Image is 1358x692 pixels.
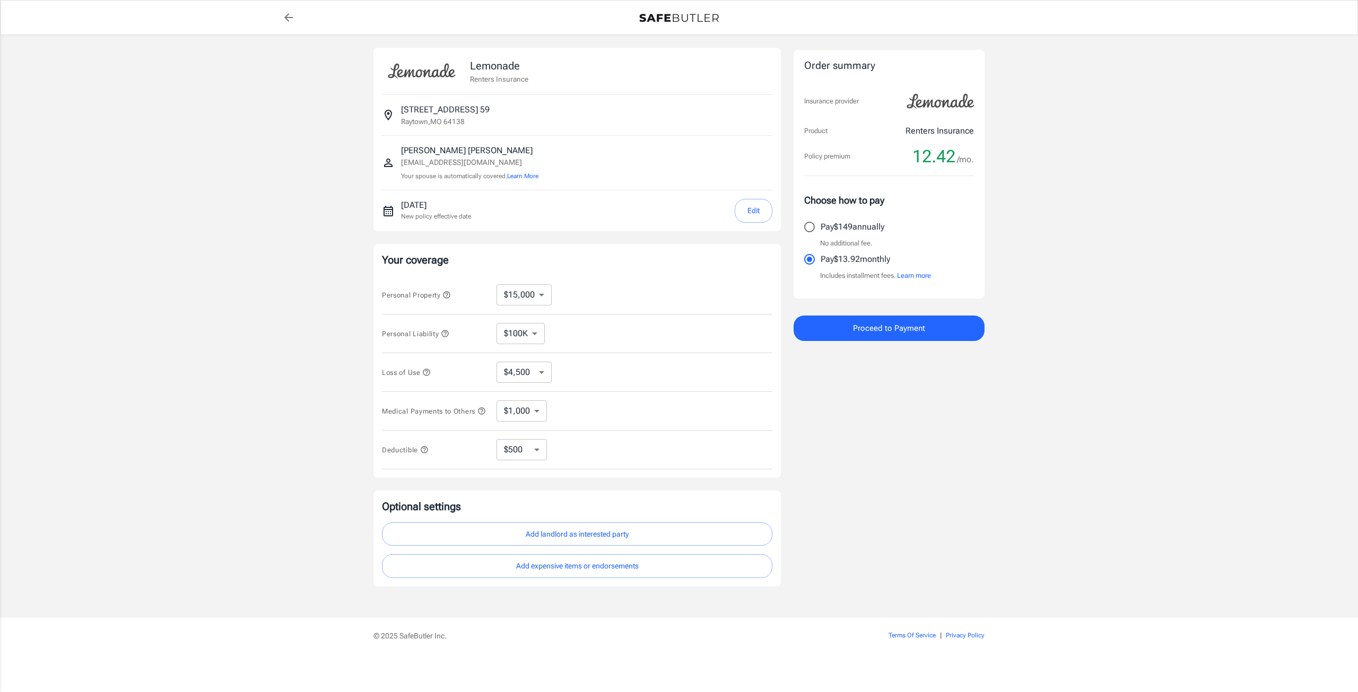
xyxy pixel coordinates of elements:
button: Learn more [897,270,931,281]
svg: New policy start date [382,205,395,217]
span: | [940,632,942,639]
button: Add expensive items or endorsements [382,554,772,578]
img: Back to quotes [639,14,719,22]
a: back to quotes [278,7,299,28]
p: Renters Insurance [470,74,528,84]
button: Add landlord as interested party [382,522,772,546]
button: Deductible [382,443,429,456]
svg: Insured person [382,156,395,169]
p: Includes installment fees. [820,270,931,281]
span: 12.42 [912,146,955,167]
button: Proceed to Payment [794,316,985,341]
span: Proceed to Payment [853,321,925,335]
p: Renters Insurance [906,125,974,137]
p: Optional settings [382,499,772,514]
img: Lemonade [901,86,980,116]
p: Pay $13.92 monthly [821,253,890,266]
svg: Insured address [382,109,395,121]
span: Medical Payments to Others [382,407,486,415]
div: Order summary [804,58,974,74]
a: Terms Of Service [889,632,936,639]
span: Deductible [382,446,429,454]
img: Lemonade [382,56,462,86]
p: Your spouse is automatically covered. [401,171,538,181]
span: /mo. [957,152,974,167]
button: Learn More [507,171,538,181]
button: Loss of Use [382,366,431,379]
button: Medical Payments to Others [382,405,486,417]
p: Product [804,126,828,136]
p: Your coverage [382,252,772,267]
span: Personal Liability [382,330,449,338]
span: Personal Property [382,291,451,299]
p: © 2025 SafeButler Inc. [373,630,829,641]
p: No additional fee. [820,238,873,249]
p: Lemonade [470,58,528,74]
button: Edit [735,199,772,223]
p: [DATE] [401,199,471,212]
p: Choose how to pay [804,193,974,207]
p: [PERSON_NAME] [PERSON_NAME] [401,144,538,157]
p: Raytown , MO 64138 [401,116,465,127]
p: [EMAIL_ADDRESS][DOMAIN_NAME] [401,157,538,168]
p: [STREET_ADDRESS] 59 [401,103,490,116]
p: Pay $149 annually [821,221,884,233]
span: Loss of Use [382,369,431,376]
a: Privacy Policy [946,632,985,639]
p: New policy effective date [401,212,471,221]
button: Personal Property [382,288,451,301]
p: Insurance provider [804,96,859,107]
p: Policy premium [804,151,850,162]
button: Personal Liability [382,327,449,340]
